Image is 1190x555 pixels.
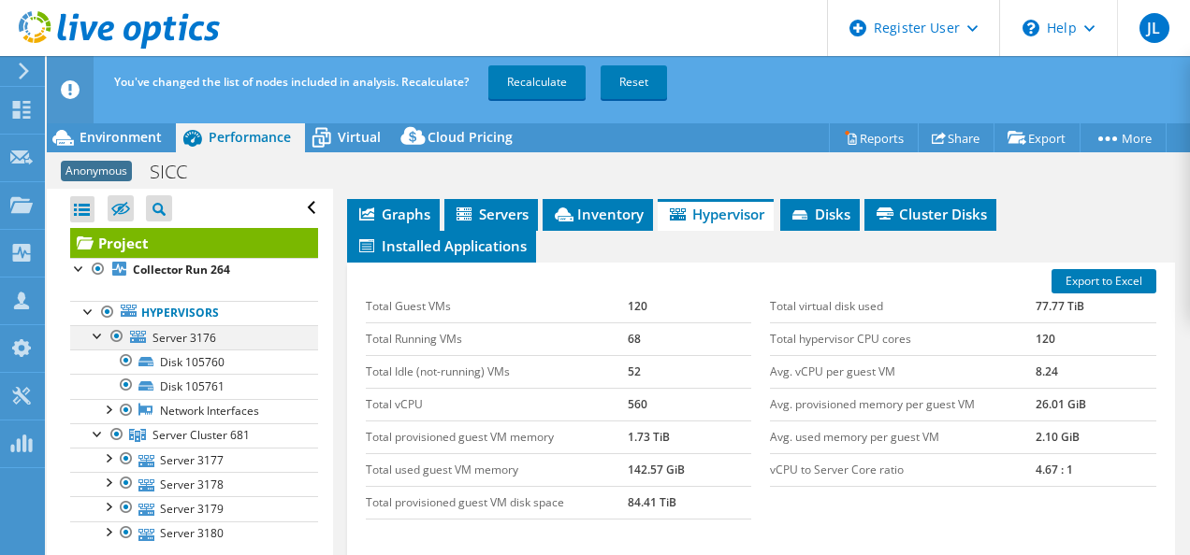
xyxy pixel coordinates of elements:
td: 120 [1036,322,1156,355]
a: Reports [829,123,919,152]
td: Total Idle (not-running) VMs [366,355,628,388]
span: Cluster Disks [874,205,987,223]
td: 52 [628,355,751,388]
td: 84.41 TiB [628,486,751,519]
span: Server Cluster 681 [152,427,250,443]
b: Collector Run 264 [133,262,230,277]
span: You've changed the list of nodes included in analysis. Recalculate? [114,74,469,90]
span: Installed Applications [356,236,527,255]
span: Environment [80,128,162,146]
a: Disk 105761 [70,374,318,398]
svg: \n [1023,20,1039,36]
td: 1.73 TiB [628,420,751,453]
span: Servers [454,205,529,223]
td: Avg. vCPU per guest VM [770,355,1035,388]
a: Export to Excel [1052,269,1156,293]
a: Server 3178 [70,472,318,496]
span: Virtual [338,128,381,146]
span: Disks [790,205,850,223]
a: Collector Run 264 [70,258,318,282]
a: Server Cluster 681 [70,423,318,448]
td: Total provisioned guest VM memory [366,420,628,453]
span: Server 3176 [152,330,216,346]
span: Cloud Pricing [428,128,513,146]
a: Disk 105760 [70,349,318,374]
a: Recalculate [488,65,586,99]
td: 120 [628,291,751,323]
td: 68 [628,322,751,355]
a: Server 3180 [70,521,318,546]
td: Avg. provisioned memory per guest VM [770,388,1035,420]
td: Total vCPU [366,388,628,420]
a: Server 3177 [70,448,318,472]
a: More [1080,123,1167,152]
td: Total provisioned guest VM disk space [366,486,628,519]
span: Performance [209,128,291,146]
a: Server 3176 [70,325,318,349]
a: Share [918,123,994,152]
span: Hypervisor [667,205,764,223]
td: 8.24 [1036,355,1156,388]
span: Anonymous [61,161,132,181]
span: Graphs [356,205,430,223]
td: Total Running VMs [366,322,628,355]
h1: SICC [141,162,216,182]
a: Hypervisors [70,301,318,325]
a: Network Interfaces [70,399,318,423]
a: Reset [601,65,667,99]
td: 2.10 GiB [1036,420,1156,453]
a: Project [70,228,318,258]
td: Avg. used memory per guest VM [770,420,1035,453]
td: Total Guest VMs [366,291,628,323]
td: 26.01 GiB [1036,388,1156,420]
a: Export [994,123,1081,152]
span: JL [1139,13,1169,43]
td: 560 [628,388,751,420]
td: Total hypervisor CPU cores [770,322,1035,355]
td: Total virtual disk used [770,291,1035,323]
a: Server 3179 [70,496,318,520]
td: vCPU to Server Core ratio [770,453,1035,486]
td: 4.67 : 1 [1036,453,1156,486]
td: 77.77 TiB [1036,291,1156,323]
td: Total used guest VM memory [366,453,628,486]
span: Inventory [552,205,644,223]
td: 142.57 GiB [628,453,751,486]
